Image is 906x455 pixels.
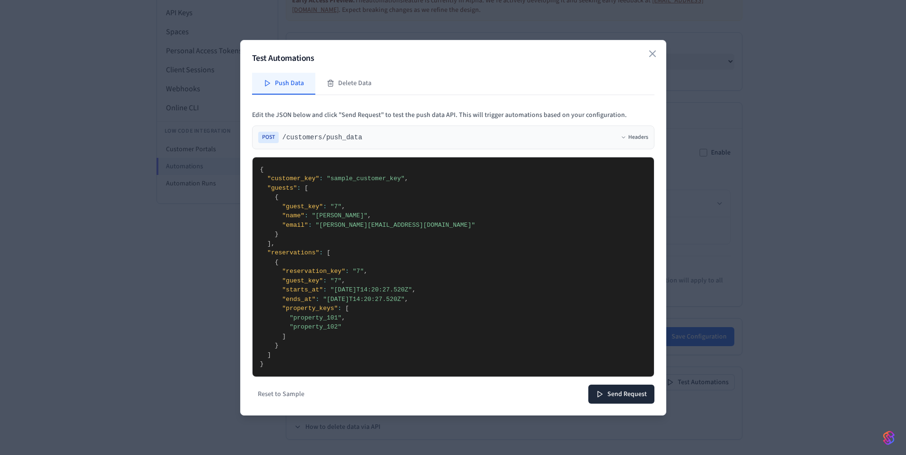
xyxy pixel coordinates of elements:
p: Edit the JSON below and click "Send Request" to test the push data API. This will trigger automat... [252,110,654,120]
button: Headers [621,134,648,141]
button: Send Request [588,385,654,404]
span: POST [258,132,279,143]
h2: Test Automations [252,52,654,65]
span: /customers/push_data [283,133,362,142]
img: SeamLogoGradient.69752ec5.svg [883,430,895,445]
button: Push Data [252,73,315,95]
button: Delete Data [315,73,383,95]
button: Reset to Sample [252,387,310,402]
